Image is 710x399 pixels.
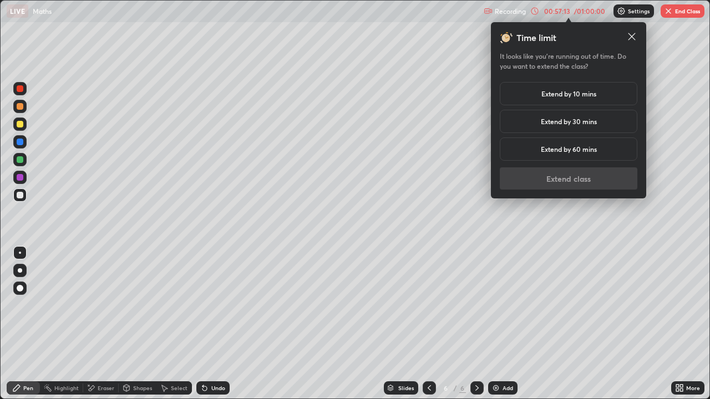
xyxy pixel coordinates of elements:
img: recording.375f2c34.svg [484,7,493,16]
div: Pen [23,385,33,391]
img: add-slide-button [491,383,500,392]
div: 00:57:13 [541,8,572,14]
div: Shapes [133,385,152,391]
h3: Time limit [516,31,556,44]
h5: It looks like you’re running out of time. Do you want to extend the class? [500,51,637,71]
div: Highlight [54,385,79,391]
h5: Extend by 60 mins [541,144,597,154]
div: / [454,385,457,391]
div: Add [503,385,513,391]
img: class-settings-icons [617,7,626,16]
p: Maths [33,7,52,16]
div: 6 [459,383,466,393]
div: Select [171,385,187,391]
p: LIVE [10,7,25,16]
div: / 01:00:00 [572,8,607,14]
p: Recording [495,7,526,16]
div: Slides [398,385,414,391]
h5: Extend by 30 mins [541,116,597,126]
div: More [686,385,700,391]
button: End Class [661,4,704,18]
div: Eraser [98,385,114,391]
div: 6 [440,385,452,391]
img: end-class-cross [664,7,673,16]
h5: Extend by 10 mins [541,89,596,99]
p: Settings [628,8,650,14]
div: Undo [211,385,225,391]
